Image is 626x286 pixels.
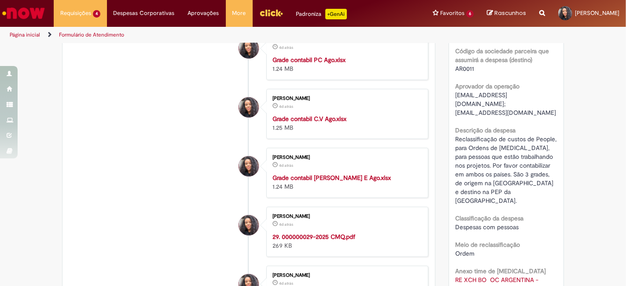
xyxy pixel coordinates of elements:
a: Grade contabil C.V Ago.xlsx [272,115,346,123]
time: 25/08/2025 15:18:03 [279,281,293,286]
div: 269 KB [272,232,419,250]
div: [PERSON_NAME] [272,155,419,160]
span: Rascunhos [494,9,526,17]
time: 25/08/2025 15:18:36 [279,104,293,109]
span: Aprovações [188,9,219,18]
ul: Trilhas de página [7,27,411,43]
span: Despesas Corporativas [114,9,175,18]
div: Padroniza [296,9,347,19]
div: [PERSON_NAME] [272,214,419,219]
span: 4d atrás [279,281,293,286]
div: 1.24 MB [272,55,419,73]
div: [PERSON_NAME] [272,273,419,278]
span: Ordem [456,249,475,257]
span: 4d atrás [279,45,293,50]
b: Aprovador da operação [456,82,520,90]
img: click_logo_yellow_360x200.png [259,6,283,19]
b: Classificação da despesa [456,214,524,222]
p: +GenAi [325,9,347,19]
span: 6 [466,10,474,18]
span: [PERSON_NAME] [575,9,619,17]
b: Meio de reclassificação [456,241,520,249]
div: Maria de Fatima Mota de Oliveira [239,97,259,117]
a: Formulário de Atendimento [59,31,124,38]
b: Anexo time de [MEDICAL_DATA] [456,267,546,275]
span: Reclassificação de custos de People, para Ordens de [MEDICAL_DATA], para pessoas que estão trabal... [456,135,559,205]
a: Página inicial [10,31,40,38]
span: AR0011 [456,65,475,73]
span: More [232,9,246,18]
b: Código da sociedade parceira que assumirá a despesa (destino) [456,47,549,64]
b: Descrição da despesa [456,126,516,134]
div: 1.25 MB [272,114,419,132]
div: Maria de Fatima Mota de Oliveira [239,156,259,176]
div: Maria de Fatima Mota de Oliveira [239,38,259,59]
a: Grade contabil [PERSON_NAME] E Ago.xlsx [272,174,391,182]
span: Despesas com pessoas [456,223,519,231]
span: [EMAIL_ADDRESS][DOMAIN_NAME]; [EMAIL_ADDRESS][DOMAIN_NAME] [456,91,556,117]
span: Requisições [60,9,91,18]
time: 25/08/2025 15:18:36 [279,163,293,168]
span: 4d atrás [279,104,293,109]
div: 1.24 MB [272,173,419,191]
img: ServiceNow [1,4,46,22]
span: 4d atrás [279,163,293,168]
a: 29. 000000029-2025 CMQ.pdf [272,233,355,241]
span: 4 [93,10,100,18]
a: Grade contabil PC Ago.xlsx [272,56,346,64]
time: 25/08/2025 15:18:37 [279,45,293,50]
span: 4d atrás [279,222,293,227]
a: Rascunhos [487,9,526,18]
span: Favoritos [440,9,464,18]
div: Maria de Fatima Mota de Oliveira [239,215,259,235]
div: [PERSON_NAME] [272,96,419,101]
